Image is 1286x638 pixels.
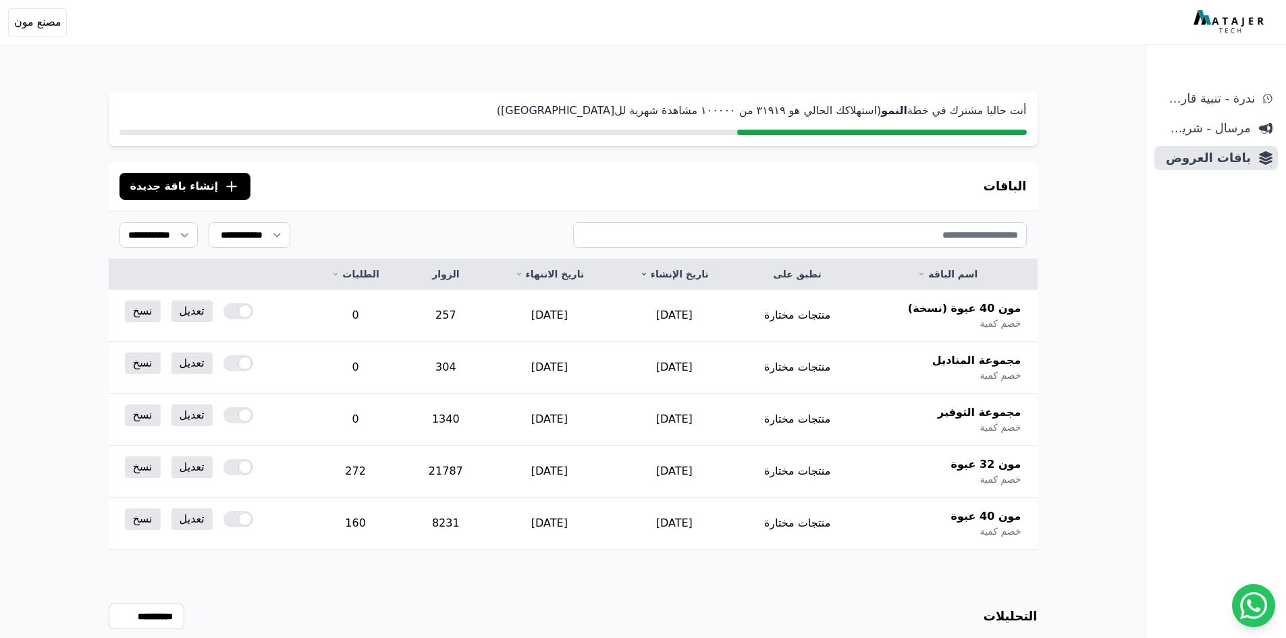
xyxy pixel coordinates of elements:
[736,446,858,498] td: منتجات مختارة
[404,259,487,290] th: الزوار
[908,300,1021,317] span: مون 40 عبوة (نسخة)
[628,267,721,281] a: تاريخ الإنشاء
[171,300,213,322] a: تعديل
[984,607,1038,626] h3: التحليلات
[980,369,1021,382] span: خصم كمية
[980,317,1021,330] span: خصم كمية
[171,404,213,426] a: تعديل
[306,394,405,446] td: 0
[306,290,405,342] td: 0
[171,456,213,478] a: تعديل
[404,394,487,446] td: 1340
[125,300,161,322] a: نسخ
[612,498,737,550] td: [DATE]
[1160,119,1251,138] span: مرسال - شريط دعاية
[980,473,1021,486] span: خصم كمية
[487,394,612,446] td: [DATE]
[612,290,737,342] td: [DATE]
[487,342,612,394] td: [DATE]
[612,394,737,446] td: [DATE]
[980,421,1021,434] span: خصم كمية
[125,508,161,530] a: نسخ
[306,342,405,394] td: 0
[306,498,405,550] td: 160
[306,446,405,498] td: 272
[125,404,161,426] a: نسخ
[736,290,858,342] td: منتجات مختارة
[487,290,612,342] td: [DATE]
[1160,89,1255,108] span: ندرة - تنبية قارب علي النفاذ
[1194,10,1267,34] img: MatajerTech Logo
[125,352,161,374] a: نسخ
[503,267,595,281] a: تاريخ الانتهاء
[119,103,1027,119] p: أنت حاليا مشترك في خطة (استهلاكك الحالي هو ۳١٩١٩ من ١۰۰۰۰۰ مشاهدة شهرية لل[GEOGRAPHIC_DATA])
[736,259,858,290] th: تطبق على
[612,446,737,498] td: [DATE]
[736,498,858,550] td: منتجات مختارة
[14,14,61,30] span: مصنع مون
[938,404,1021,421] span: مجموعة التوفير
[984,177,1027,196] h3: الباقات
[736,394,858,446] td: منتجات مختارة
[323,267,389,281] a: الطلبات
[932,352,1021,369] span: مجموعة المناديل
[404,290,487,342] td: 257
[119,173,251,200] button: إنشاء باقة جديدة
[874,267,1021,281] a: اسم الباقة
[487,446,612,498] td: [DATE]
[951,456,1021,473] span: مون 32 عبوة
[171,508,213,530] a: تعديل
[125,456,161,478] a: نسخ
[736,342,858,394] td: منتجات مختارة
[404,342,487,394] td: 304
[404,498,487,550] td: 8231
[951,508,1021,525] span: مون 40 عبوة
[171,352,213,374] a: تعديل
[1160,149,1251,167] span: باقات العروض
[980,525,1021,538] span: خصم كمية
[8,8,67,36] button: مصنع مون
[404,446,487,498] td: 21787
[881,104,907,117] strong: النمو
[612,342,737,394] td: [DATE]
[487,498,612,550] td: [DATE]
[130,178,219,194] span: إنشاء باقة جديدة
